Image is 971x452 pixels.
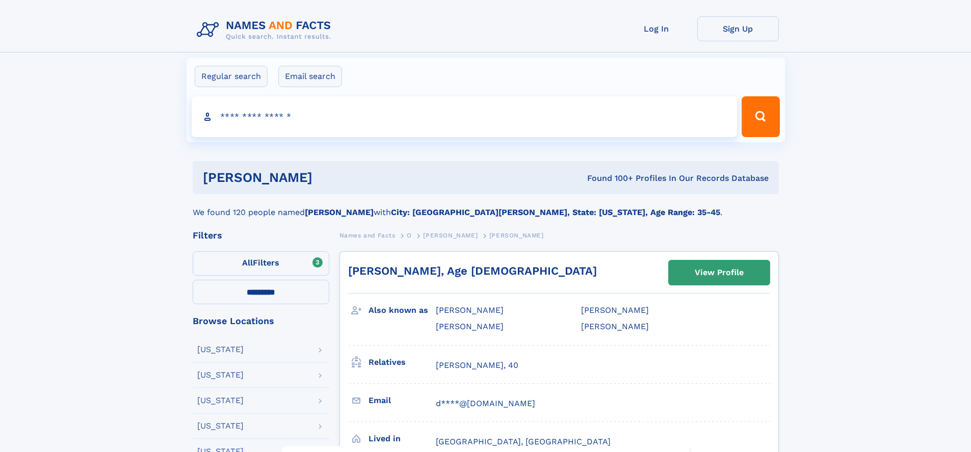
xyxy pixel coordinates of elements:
a: Log In [616,16,697,41]
a: [PERSON_NAME], 40 [436,360,518,371]
h3: Lived in [369,430,436,447]
div: Filters [193,231,329,240]
b: City: [GEOGRAPHIC_DATA][PERSON_NAME], State: [US_STATE], Age Range: 35-45 [391,207,720,217]
a: O [407,229,412,242]
input: search input [192,96,738,137]
h3: Email [369,392,436,409]
div: [US_STATE] [197,422,244,430]
b: [PERSON_NAME] [305,207,374,217]
div: View Profile [695,261,744,284]
span: [PERSON_NAME] [436,322,504,331]
label: Regular search [195,66,268,87]
span: [PERSON_NAME] [423,232,478,239]
span: [PERSON_NAME] [581,322,649,331]
div: [US_STATE] [197,371,244,379]
div: [US_STATE] [197,345,244,354]
button: Search Button [742,96,779,137]
span: [PERSON_NAME] [436,305,504,315]
h1: [PERSON_NAME] [203,171,450,184]
div: [US_STATE] [197,396,244,405]
div: Browse Locations [193,316,329,326]
a: Sign Up [697,16,779,41]
span: [PERSON_NAME] [581,305,649,315]
label: Email search [278,66,342,87]
label: Filters [193,251,329,276]
span: All [242,258,253,268]
span: [GEOGRAPHIC_DATA], [GEOGRAPHIC_DATA] [436,437,611,446]
span: O [407,232,412,239]
div: We found 120 people named with . [193,194,779,219]
a: [PERSON_NAME], Age [DEMOGRAPHIC_DATA] [348,264,597,277]
span: [PERSON_NAME] [489,232,544,239]
a: Names and Facts [339,229,396,242]
h3: Also known as [369,302,436,319]
a: [PERSON_NAME] [423,229,478,242]
h3: Relatives [369,354,436,371]
a: View Profile [669,260,770,285]
div: Found 100+ Profiles In Our Records Database [450,173,769,184]
img: Logo Names and Facts [193,16,339,44]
